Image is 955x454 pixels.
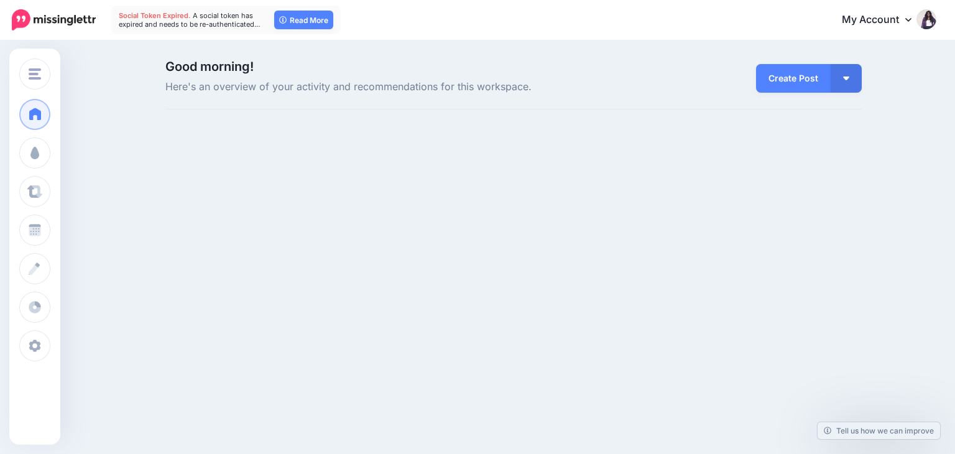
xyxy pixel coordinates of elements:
[756,64,831,93] a: Create Post
[119,11,261,29] span: A social token has expired and needs to be re-authenticated…
[29,68,41,80] img: menu.png
[165,79,624,95] span: Here's an overview of your activity and recommendations for this workspace.
[165,59,254,74] span: Good morning!
[829,5,936,35] a: My Account
[818,422,940,439] a: Tell us how we can improve
[119,11,191,20] span: Social Token Expired.
[274,11,333,29] a: Read More
[843,76,849,80] img: arrow-down-white.png
[12,9,96,30] img: Missinglettr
